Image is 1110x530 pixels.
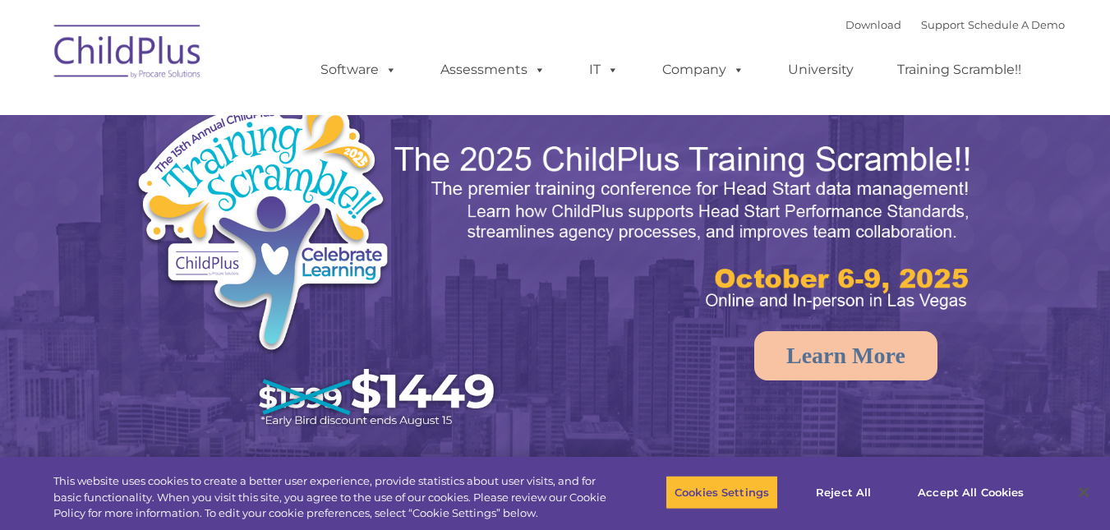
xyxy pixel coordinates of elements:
a: Software [304,53,413,86]
a: Schedule A Demo [968,18,1065,31]
span: Last name [228,108,279,121]
img: ChildPlus by Procare Solutions [46,13,210,95]
a: IT [573,53,635,86]
font: | [845,18,1065,31]
button: Accept All Cookies [909,475,1033,509]
a: Support [921,18,965,31]
button: Reject All [792,475,895,509]
button: Close [1066,474,1102,510]
a: Learn More [754,331,937,380]
a: Training Scramble!! [881,53,1038,86]
a: University [771,53,870,86]
a: Assessments [424,53,562,86]
div: This website uses cookies to create a better user experience, provide statistics about user visit... [53,473,610,522]
a: Download [845,18,901,31]
span: Phone number [228,176,298,188]
button: Cookies Settings [666,475,778,509]
a: Company [646,53,761,86]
